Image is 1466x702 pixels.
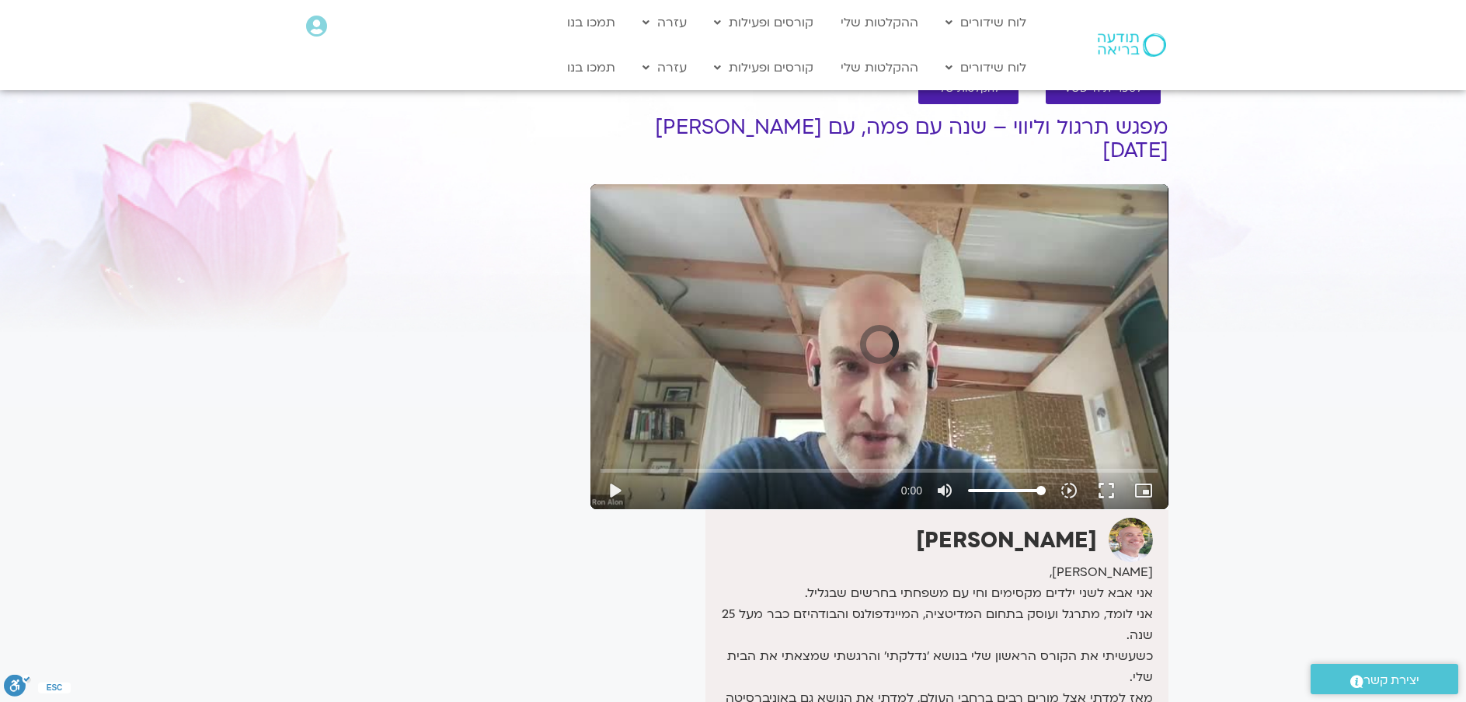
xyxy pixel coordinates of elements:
div: כשעשיתי את הקורס הראשון שלי בנושא 'נדלקתי' והרגשתי שמצאתי את הבית שלי. [709,646,1152,688]
strong: [PERSON_NAME] [916,526,1097,555]
div: אני אבא לשני ילדים מקסימים וחי עם משפחתי בחרשים שבגליל. [709,583,1152,604]
img: תודעה בריאה [1098,33,1166,57]
a: לוח שידורים [938,53,1034,82]
a: לוח שידורים [938,8,1034,37]
a: עזרה [635,8,695,37]
a: קורסים ופעילות [706,8,821,37]
a: ההקלטות שלי [833,8,926,37]
span: להקלטות שלי [937,83,1000,95]
a: עזרה [635,53,695,82]
a: קורסים ופעילות [706,53,821,82]
a: ההקלטות שלי [833,53,926,82]
div: [PERSON_NAME], [709,562,1152,583]
div: אני לומד, מתרגל ועוסק בתחום המדיטציה, המיינדפולנס והבודהיזם כבר מעל 25 שנה. [709,604,1152,646]
span: יצירת קשר [1363,670,1419,691]
a: תמכו בנו [559,53,623,82]
span: לספריית ה-VOD [1064,83,1142,95]
a: תמכו בנו [559,8,623,37]
h1: מפגש תרגול וליווי – שנה עם פמה, עם [PERSON_NAME] [DATE] [590,116,1168,162]
a: יצירת קשר [1311,664,1458,694]
img: רון אלון [1109,518,1153,562]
